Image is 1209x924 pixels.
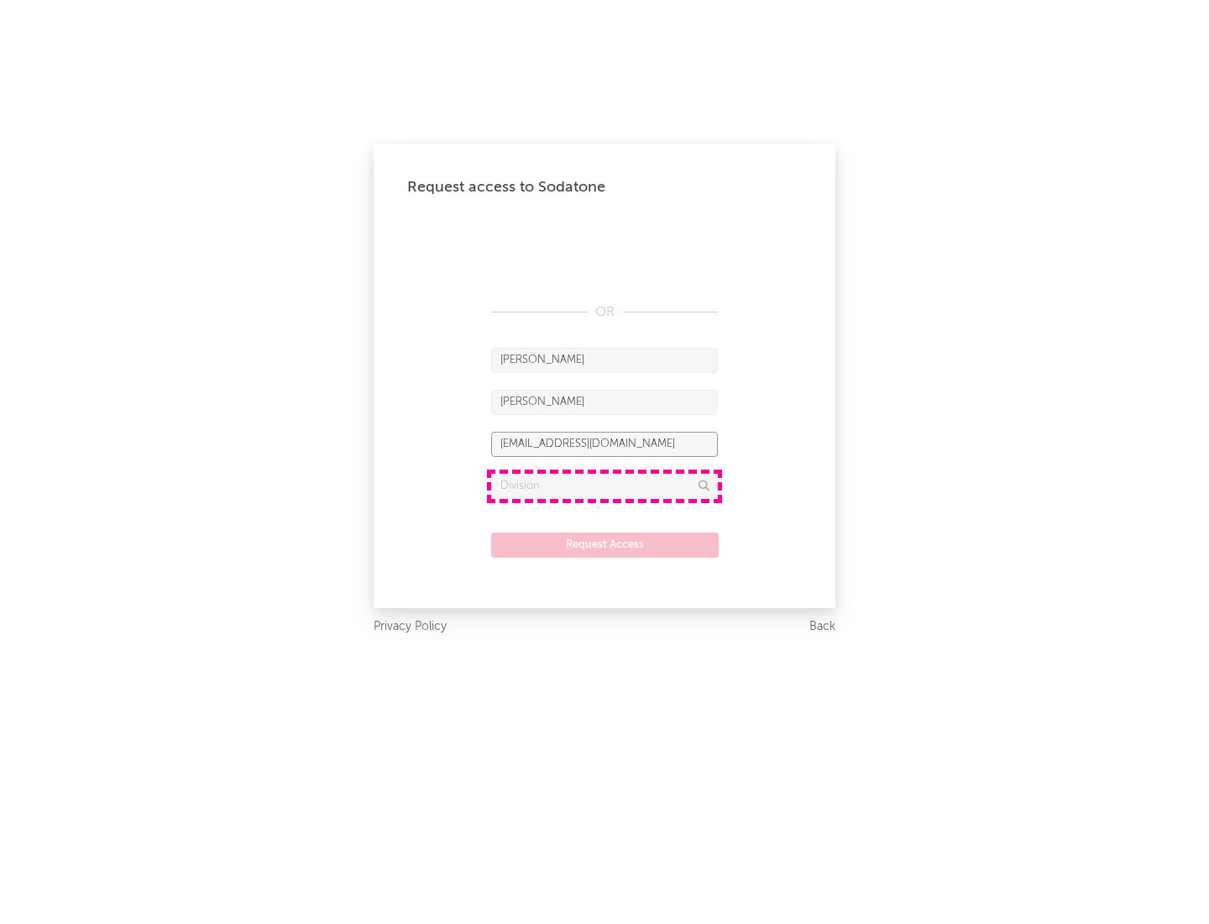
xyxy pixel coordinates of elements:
[809,617,835,638] a: Back
[491,390,718,415] input: Last Name
[491,533,719,558] button: Request Access
[491,348,718,373] input: First Name
[407,177,802,197] div: Request access to Sodatone
[491,432,718,457] input: Email
[491,474,718,499] input: Division
[374,617,447,638] a: Privacy Policy
[491,302,718,323] div: OR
